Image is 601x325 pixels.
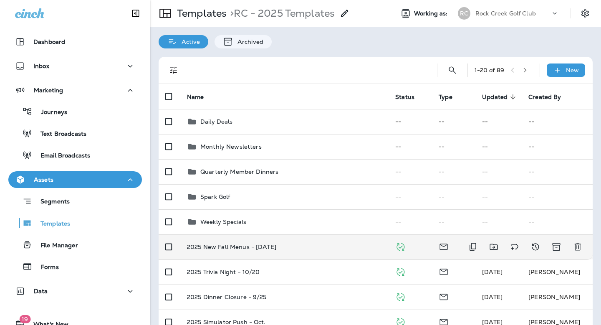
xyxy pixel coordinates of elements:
td: -- [389,209,432,234]
p: Email Broadcasts [32,152,90,160]
p: 2025 Dinner Closure - 9/25 [187,294,267,300]
span: Email [439,317,449,325]
button: Text Broadcasts [8,124,142,142]
td: -- [389,184,432,209]
td: -- [475,109,522,134]
p: Forms [33,264,59,272]
td: -- [389,134,432,159]
p: Monthly Newsletters [200,143,262,150]
button: Email Broadcasts [8,146,142,164]
td: -- [475,134,522,159]
td: -- [432,209,475,234]
span: Published [395,292,406,300]
span: Brittany Cummins [482,268,503,276]
button: Settings [578,6,593,21]
button: Search Templates [444,62,461,79]
p: 2025 Trivia Night - 10/20 [187,269,260,275]
button: Archive [548,239,565,255]
button: Duplicate [465,239,481,255]
p: Marketing [34,87,63,94]
button: Delete [569,239,586,255]
span: Type [439,93,463,101]
span: Type [439,94,452,101]
span: Updated [482,93,518,101]
button: Templates [8,214,142,232]
td: -- [389,109,432,134]
td: -- [522,209,593,234]
button: Filters [165,62,182,79]
p: Archived [233,38,263,45]
span: Published [395,242,406,250]
button: Add tags [506,239,523,255]
p: Spark Golf [200,193,230,200]
p: Templates [32,220,70,228]
span: Created By [528,94,561,101]
button: Forms [8,258,142,275]
td: -- [432,159,475,184]
button: View Changelog [527,239,544,255]
button: Collapse Sidebar [124,5,147,22]
button: Dashboard [8,33,142,50]
span: Status [395,93,425,101]
td: -- [432,184,475,209]
button: File Manager [8,236,142,254]
p: Rock Creek Golf Club [475,10,536,17]
button: Assets [8,171,142,188]
p: Daily Deals [200,118,233,125]
p: New [566,67,579,74]
p: Templates [174,7,227,20]
span: 19 [19,315,30,323]
span: Name [187,93,215,101]
div: RC [458,7,470,20]
td: -- [432,109,475,134]
p: Assets [34,176,53,183]
p: Data [34,288,48,295]
button: Marketing [8,82,142,99]
button: Data [8,283,142,300]
td: -- [475,209,522,234]
span: Status [395,94,414,101]
td: [PERSON_NAME] [522,259,593,284]
button: Inbox [8,58,142,74]
span: Email [439,242,449,250]
p: Segments [32,198,70,206]
td: -- [522,184,593,209]
p: Active [177,38,200,45]
td: -- [522,134,593,159]
p: RC - 2025 Templates [227,7,335,20]
td: -- [475,159,522,184]
p: File Manager [32,242,78,250]
button: Segments [8,192,142,210]
span: Name [187,94,204,101]
td: -- [432,134,475,159]
span: Updated [482,94,508,101]
p: Text Broadcasts [32,130,86,138]
div: 1 - 20 of 89 [475,67,504,74]
button: Journeys [8,103,142,120]
p: Weekly Specials [200,218,246,225]
p: Quarterly Member Dinners [200,168,278,175]
button: Move to folder [485,239,502,255]
p: Inbox [33,63,49,69]
span: Created By [528,93,572,101]
p: Dashboard [33,38,65,45]
span: Brittany Cummins [482,293,503,301]
span: Published [395,267,406,275]
span: Published [395,317,406,325]
td: -- [522,109,593,134]
span: Email [439,292,449,300]
p: 2025 New Fall Menus - [DATE] [187,244,276,250]
span: Email [439,267,449,275]
td: -- [475,184,522,209]
td: -- [389,159,432,184]
p: Journeys [33,109,67,117]
td: [PERSON_NAME] [522,284,593,310]
td: -- [522,159,593,184]
span: Working as: [414,10,449,17]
